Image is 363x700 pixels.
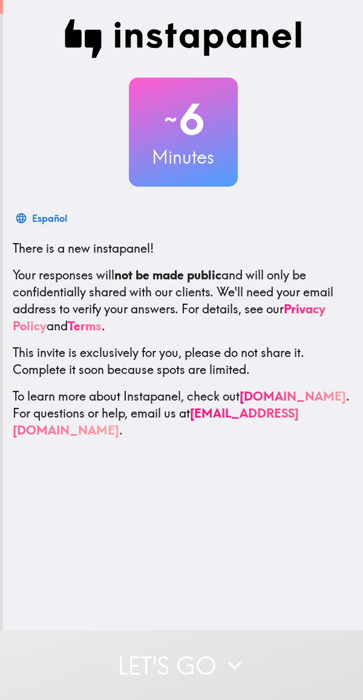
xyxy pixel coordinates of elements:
[13,388,353,439] p: To learn more about Instapanel, check out . For questions or help, email us at .
[162,101,179,138] span: ~
[13,241,154,256] span: There is a new instapanel!
[65,19,302,58] img: Instapanel
[13,267,353,335] p: Your responses will and will only be confidentially shared with our clients. We'll need your emai...
[32,210,67,227] div: Español
[240,388,346,404] a: [DOMAIN_NAME]
[13,206,72,230] button: Español
[68,318,102,333] a: Terms
[129,95,238,144] h2: 6
[13,301,325,333] a: Privacy Policy
[129,144,238,170] h3: Minutes
[13,405,299,438] a: [EMAIL_ADDRESS][DOMAIN_NAME]
[13,344,353,378] p: This invite is exclusively for you, please do not share it. Complete it soon because spots are li...
[114,267,221,282] b: not be made public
